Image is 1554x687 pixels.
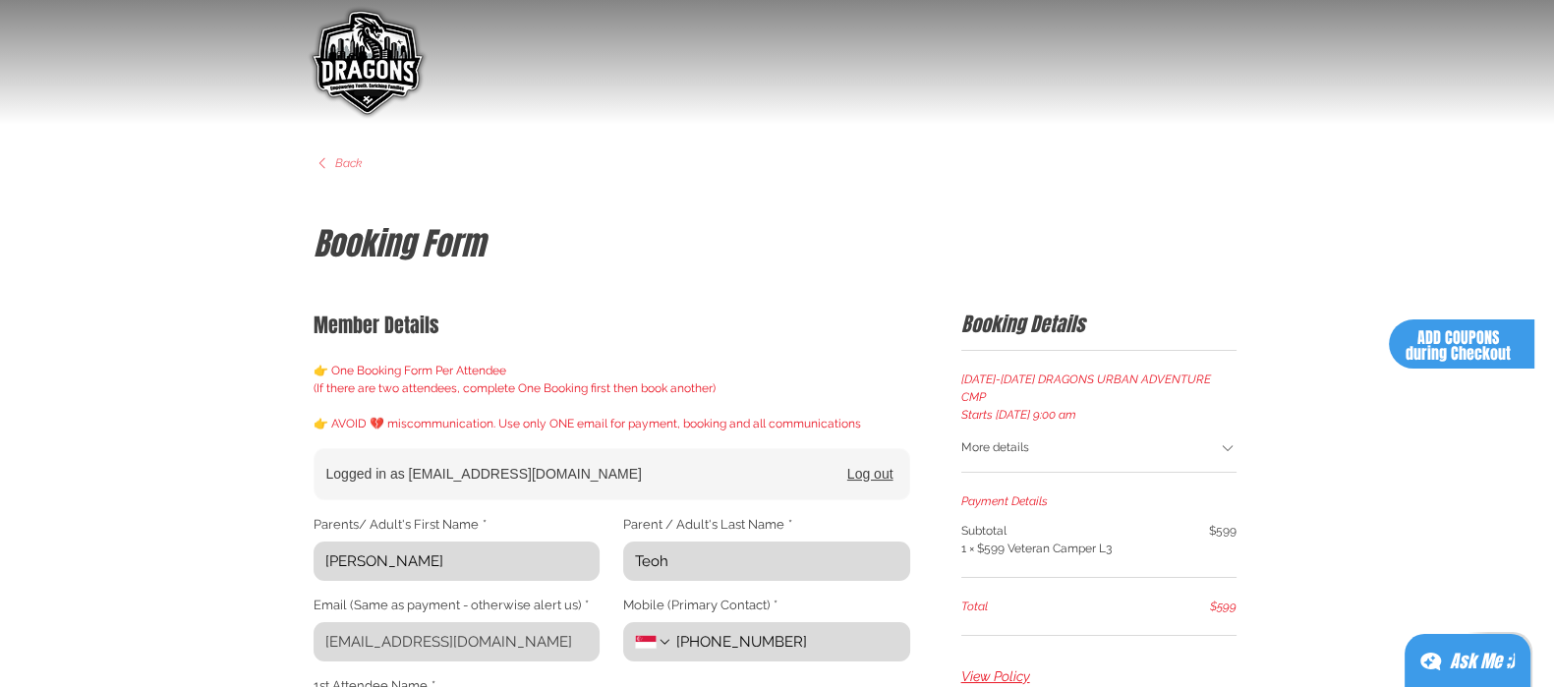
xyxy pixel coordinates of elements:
button: Log out [847,464,893,485]
span: Member Details [314,311,439,340]
h3: Payment Details [961,492,1237,510]
input: Mobile (Primary Contact). Phone [672,622,897,661]
h1: Booking Form [314,223,1237,267]
button: View Policy [961,667,1030,687]
label: Parents/ Adult's First Name [314,516,487,534]
span: Back [335,155,362,172]
input: Email (Same as payment - otherwise alert us) [314,622,589,661]
div: Ask Me ;) [1450,648,1515,675]
p: Starts [DATE] 9:00 am [961,406,1237,424]
h2: Booking Details [961,311,1237,338]
label: Email (Same as payment - otherwise alert us) [314,597,589,614]
input: Parents/ Adult's First Name [314,542,589,581]
label: Parent / Adult's Last Name [623,516,792,534]
p: Subtotal [961,522,1112,540]
span: ADD COUPONS during Checkout [1406,326,1511,365]
input: Parent / Adult's Last Name [623,542,898,581]
span: 599 Singapore dollars [1210,598,1237,615]
h3: More details [961,439,1029,456]
span: 599 Singapore dollars [1209,522,1237,557]
p: Total [961,598,988,615]
p: [DATE]-[DATE] DRAGONS URBAN ADVENTURE CMP [961,371,1237,406]
span: 👉 One Booking Form Per Attendee (If there are two attendees, complete One Booking first then book... [314,364,861,430]
div: Logged in as [EMAIL_ADDRESS][DOMAIN_NAME] [326,464,847,484]
button: Mobile (Primary Contact). Phone. Select a country code [635,634,672,650]
button: More details [961,428,1237,471]
label: Mobile (Primary Contact) [623,597,777,614]
button: Back [314,155,362,172]
p: 1 × $599 Veteran Camper L3 [961,540,1112,557]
